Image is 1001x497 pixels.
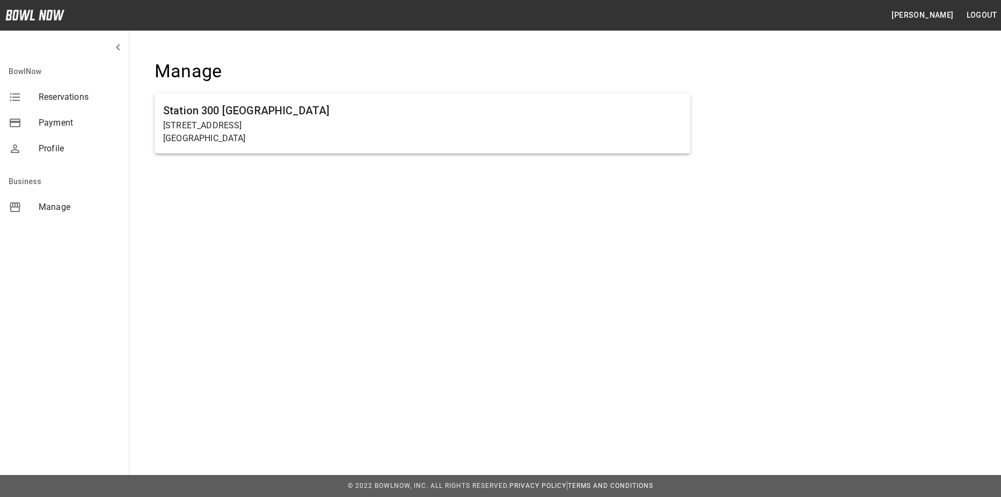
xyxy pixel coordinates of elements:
span: Reservations [39,91,120,104]
a: Terms and Conditions [568,482,653,489]
a: Privacy Policy [509,482,566,489]
p: [GEOGRAPHIC_DATA] [163,132,682,145]
span: Manage [39,201,120,214]
h4: Manage [155,60,690,83]
h6: Station 300 [GEOGRAPHIC_DATA] [163,102,682,119]
button: [PERSON_NAME] [887,5,958,25]
span: Payment [39,116,120,129]
img: logo [5,10,64,20]
p: [STREET_ADDRESS] [163,119,682,132]
span: © 2022 BowlNow, Inc. All Rights Reserved. [348,482,509,489]
span: Profile [39,142,120,155]
button: Logout [962,5,1001,25]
